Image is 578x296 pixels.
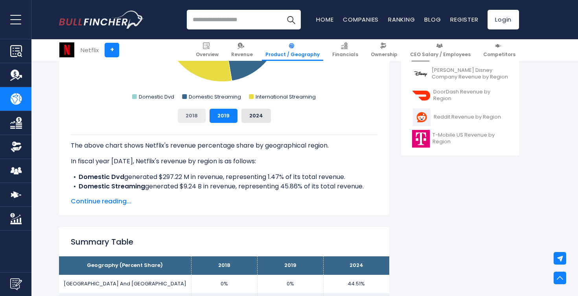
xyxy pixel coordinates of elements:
td: 0% [257,275,323,293]
button: 2018 [178,109,206,123]
a: Ranking [388,15,415,24]
td: [GEOGRAPHIC_DATA] And [GEOGRAPHIC_DATA] [59,275,191,293]
span: CEO Salary / Employees [410,51,471,58]
span: Product / Geography [265,51,320,58]
a: T-Mobile US Revenue by Region [407,128,513,150]
img: DIS logo [412,65,429,83]
span: Continue reading... [71,197,377,206]
text: Domestic Streaming [189,93,241,100]
b: International Streaming [79,191,156,200]
img: Ownership [10,141,22,153]
td: 44.51% [323,275,389,293]
th: Geography (Percent Share) [59,256,191,275]
span: Financials [332,51,358,58]
a: + [105,43,119,57]
button: Search [281,10,301,29]
span: Ownership [371,51,398,58]
span: Revenue [231,51,253,58]
div: The for Netflix is the International Streaming, which represents 52.67% of its total revenue. The... [71,135,377,238]
li: generated $10.62 B in revenue, representing 52.67% of its total revenue. [71,191,377,201]
a: Overview [192,39,222,61]
a: Financials [329,39,362,61]
li: generated $297.22 M in revenue, representing 1.47% of its total revenue. [71,172,377,182]
th: 2024 [323,256,389,275]
img: DASH logo [412,87,431,104]
span: DoorDash Revenue by Region [433,89,508,102]
a: Product / Geography [262,39,323,61]
text: Domestic Dvd [139,93,174,100]
img: RDDT logo [412,108,431,126]
span: T-Mobile US Revenue by Region [433,132,508,145]
span: [PERSON_NAME] Disney Company Revenue by Region [432,67,508,80]
a: Register [450,15,478,24]
a: Reddit Revenue by Region [407,106,513,128]
p: The above chart shows Netflix's revenue percentage share by geographical region. [71,141,377,150]
a: Revenue [228,39,256,61]
span: Competitors [483,51,515,58]
b: Domestic Dvd [79,172,124,181]
li: generated $9.24 B in revenue, representing 45.86% of its total revenue. [71,182,377,191]
button: 2019 [210,109,237,123]
img: NFLX logo [59,42,74,57]
th: 2018 [191,256,257,275]
a: Go to homepage [59,11,144,29]
a: Login [488,10,519,29]
h2: Summary Table [71,236,377,248]
td: 0% [191,275,257,293]
text: International Streaming [256,93,316,100]
div: Netflix [81,46,99,55]
p: In fiscal year [DATE], Netflix's revenue by region is as follows: [71,157,377,166]
a: Ownership [367,39,401,61]
a: Companies [343,15,379,24]
button: 2024 [241,109,271,123]
span: Reddit Revenue by Region [434,114,501,121]
th: 2019 [257,256,323,275]
img: Bullfincher logo [59,11,144,29]
a: [PERSON_NAME] Disney Company Revenue by Region [407,63,513,85]
a: CEO Salary / Employees [407,39,474,61]
a: Competitors [480,39,519,61]
b: Domestic Streaming [79,182,145,191]
span: Overview [196,51,219,58]
a: DoorDash Revenue by Region [407,85,513,106]
img: TMUS logo [412,130,430,148]
a: Home [316,15,333,24]
a: Blog [424,15,441,24]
